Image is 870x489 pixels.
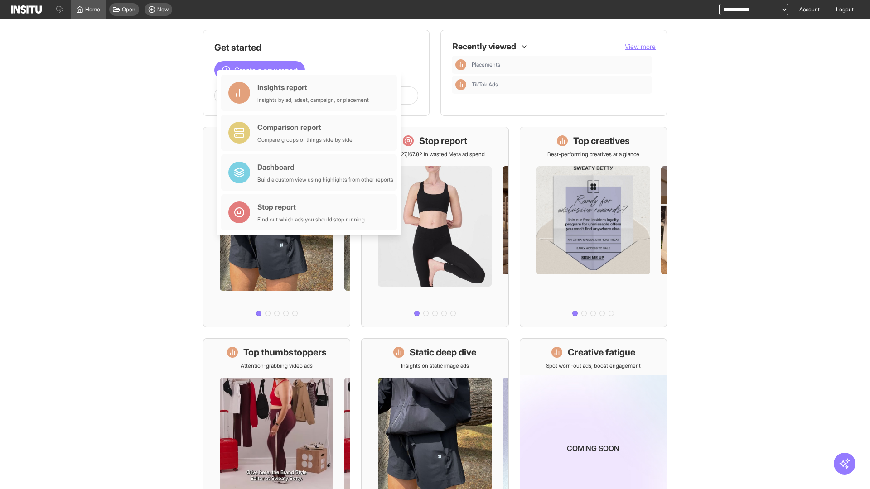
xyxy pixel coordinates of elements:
a: Stop reportSave £27,167.82 in wasted Meta ad spend [361,127,508,327]
a: What's live nowSee all active ads instantly [203,127,350,327]
span: TikTok Ads [472,81,498,88]
div: Insights [455,59,466,70]
h1: Static deep dive [410,346,476,359]
div: Comparison report [257,122,353,133]
div: Find out which ads you should stop running [257,216,365,223]
div: Insights [455,79,466,90]
div: Dashboard [257,162,393,173]
div: Compare groups of things side by side [257,136,353,144]
h1: Top creatives [573,134,630,147]
span: Placements [472,61,500,68]
div: Insights by ad, adset, campaign, or placement [257,96,369,104]
p: Insights on static image ads [401,362,469,369]
a: Top creativesBest-performing creatives at a glance [520,127,667,327]
h1: Stop report [419,134,467,147]
span: Placements [472,61,648,68]
div: Stop report [257,201,365,212]
p: Save £27,167.82 in wasted Meta ad spend [385,151,485,158]
div: Build a custom view using highlights from other reports [257,176,393,183]
span: New [157,6,169,13]
span: Home [85,6,100,13]
div: Insights report [257,82,369,93]
span: View more [625,43,656,50]
img: Logo [11,5,42,14]
span: Create a new report [234,65,298,76]
p: Attention-grabbing video ads [241,362,313,369]
button: View more [625,42,656,51]
span: TikTok Ads [472,81,648,88]
p: Best-performing creatives at a glance [547,151,639,158]
h1: Top thumbstoppers [243,346,327,359]
h1: Get started [214,41,418,54]
button: Create a new report [214,61,305,79]
span: Open [122,6,135,13]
